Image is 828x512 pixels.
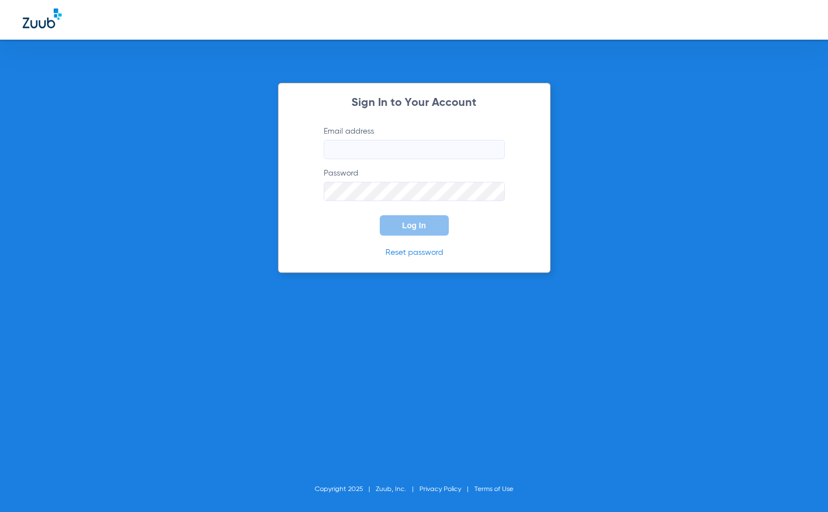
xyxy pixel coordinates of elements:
[307,97,522,109] h2: Sign In to Your Account
[324,140,505,159] input: Email address
[402,221,426,230] span: Log In
[324,182,505,201] input: Password
[23,8,62,28] img: Zuub Logo
[474,486,513,493] a: Terms of Use
[376,484,419,495] li: Zuub, Inc.
[380,215,449,236] button: Log In
[324,168,505,201] label: Password
[315,484,376,495] li: Copyright 2025
[385,249,443,257] a: Reset password
[419,486,461,493] a: Privacy Policy
[324,126,505,159] label: Email address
